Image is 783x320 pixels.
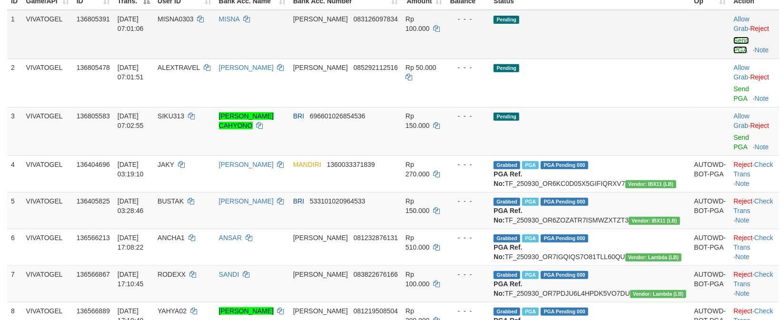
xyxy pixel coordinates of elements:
[7,58,22,107] td: 2
[494,308,520,316] span: Grabbed
[450,63,486,72] div: - - -
[733,197,773,214] a: Check Trans
[22,107,73,155] td: VIVATOGEL
[406,161,430,178] span: Rp 270.000
[7,192,22,229] td: 5
[630,290,687,298] span: Vendor URL: https://dashboard.q2checkout.com/secure
[7,155,22,192] td: 4
[158,15,193,23] span: MISNA0303
[730,58,779,107] td: ·
[7,10,22,59] td: 1
[733,112,749,129] a: Allow Grab
[541,234,588,242] span: PGA Pending
[522,161,539,169] span: Marked by bttrenal
[730,229,779,265] td: · ·
[219,197,274,205] a: [PERSON_NAME]
[733,197,753,205] a: Reject
[494,207,522,224] b: PGA Ref. No:
[293,197,304,205] span: BRI
[118,15,144,32] span: [DATE] 07:01:06
[22,192,73,229] td: VIVATOGEL
[494,161,520,169] span: Grabbed
[522,271,539,279] span: Marked by bttwdluis
[494,113,519,121] span: Pending
[730,107,779,155] td: ·
[733,112,750,129] span: ·
[494,64,519,72] span: Pending
[450,306,486,316] div: - - -
[755,46,769,54] a: Note
[522,308,539,316] span: Marked by bttwdluis
[450,196,486,206] div: - - -
[730,265,779,302] td: · ·
[733,85,749,102] a: Send PGA
[625,180,677,188] span: Vendor URL: https://dashboard.q2checkout.com/secure
[158,271,186,278] span: RODEXX
[733,64,750,81] span: ·
[733,271,753,278] a: Reject
[77,307,110,315] span: 136566889
[629,217,680,225] span: Vendor URL: https://dashboard.q2checkout.com/secure
[7,229,22,265] td: 6
[450,233,486,242] div: - - -
[522,198,539,206] span: Marked by bttrenal
[690,229,730,265] td: AUTOWD-BOT-PGA
[735,216,750,224] a: Note
[450,270,486,279] div: - - -
[77,15,110,23] span: 136805391
[733,161,773,178] a: Check Trans
[755,95,769,102] a: Note
[730,192,779,229] td: · ·
[219,234,242,242] a: ANSAR
[219,15,240,23] a: MISNA
[755,143,769,151] a: Note
[118,234,144,251] span: [DATE] 17:08:22
[158,197,184,205] span: BUSTAK
[450,14,486,24] div: - - -
[219,271,239,278] a: SANDI
[733,161,753,168] a: Reject
[219,307,274,315] a: [PERSON_NAME]
[541,308,588,316] span: PGA Pending
[494,243,522,261] b: PGA Ref. No:
[733,307,753,315] a: Reject
[406,234,430,251] span: Rp 510.000
[733,15,750,32] span: ·
[541,161,588,169] span: PGA Pending
[354,234,398,242] span: Copy 081232876131 to clipboard
[310,112,366,120] span: Copy 696601026854536 to clipboard
[750,122,769,129] a: Reject
[690,155,730,192] td: AUTOWD-BOT-PGA
[735,290,750,297] a: Note
[77,197,110,205] span: 136405825
[77,161,110,168] span: 136404696
[158,161,174,168] span: JAKY
[690,265,730,302] td: AUTOWD-BOT-PGA
[7,107,22,155] td: 3
[494,280,522,297] b: PGA Ref. No:
[293,112,304,120] span: BRI
[354,64,398,71] span: Copy 085292112516 to clipboard
[158,64,200,71] span: ALEXTRAVEL
[293,161,321,168] span: MANDIRI
[450,160,486,169] div: - - -
[522,234,539,242] span: Marked by bttwdluis
[733,234,753,242] a: Reject
[310,197,366,205] span: Copy 533101020964533 to clipboard
[158,234,185,242] span: ANCHA1
[625,253,682,262] span: Vendor URL: https://dashboard.q2checkout.com/secure
[158,112,184,120] span: SIKU313
[293,307,348,315] span: [PERSON_NAME]
[22,155,73,192] td: VIVATOGEL
[77,64,110,71] span: 136805478
[733,15,749,32] a: Allow Grab
[354,307,398,315] span: Copy 081219508504 to clipboard
[750,25,769,32] a: Reject
[77,112,110,120] span: 136805583
[219,112,274,129] a: [PERSON_NAME] CAHYONO
[77,234,110,242] span: 136566213
[22,10,73,59] td: VIVATOGEL
[494,271,520,279] span: Grabbed
[494,16,519,24] span: Pending
[541,198,588,206] span: PGA Pending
